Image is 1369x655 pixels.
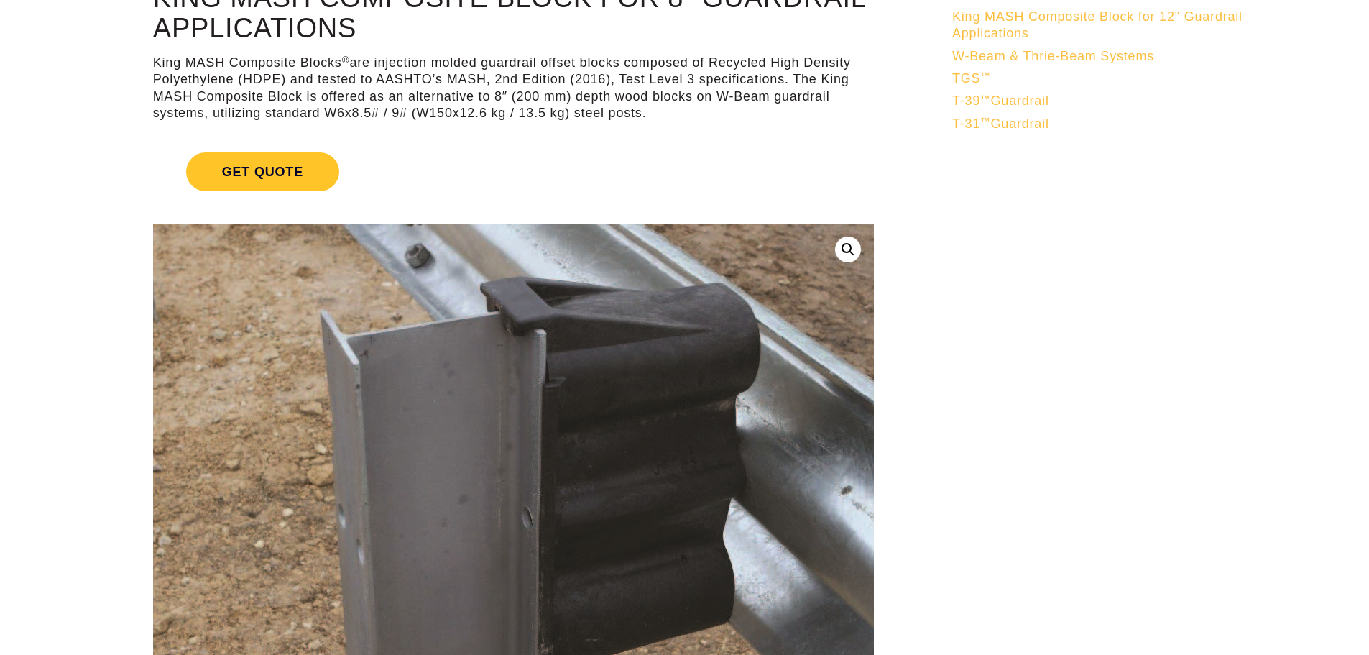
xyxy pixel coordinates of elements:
[186,152,339,191] span: Get Quote
[153,55,874,122] p: King MASH Composite Blocks are injection molded guardrail offset blocks composed of Recycled High...
[952,93,1244,109] a: T-39™Guardrail
[952,70,1244,87] a: TGS™
[952,49,1154,63] span: W-Beam & Thrie-Beam Systems
[342,55,350,65] sup: ®
[952,116,1049,131] span: T-31 Guardrail
[980,116,990,127] sup: ™
[952,116,1244,132] a: T-31™Guardrail
[153,135,874,209] a: Get Quote
[952,71,991,86] span: TGS
[980,70,990,81] sup: ™
[980,93,990,104] sup: ™
[952,9,1243,40] span: King MASH Composite Block for 12" Guardrail Applications
[952,93,1049,108] span: T-39 Guardrail
[952,48,1244,65] a: W-Beam & Thrie-Beam Systems
[952,9,1244,42] a: King MASH Composite Block for 12" Guardrail Applications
